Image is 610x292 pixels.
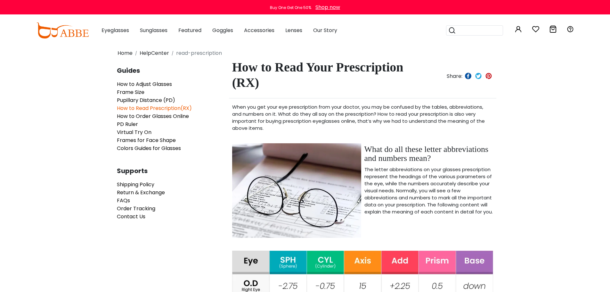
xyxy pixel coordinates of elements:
a: Colors Guides for Glasses [117,145,181,152]
div: Buy One Get One 50% [270,5,311,11]
a: How to Order Glasses Online [117,113,189,120]
a: Return & Exchange [117,189,165,196]
a: Frame Size [117,88,144,96]
img: How to read prescription [232,143,361,238]
a: HelpCenter [140,49,169,57]
a: FAQs [117,197,130,204]
img: pinterest [485,73,492,79]
span: Goggles [212,27,233,34]
a: Pupillary Distance (PD) [117,96,175,104]
img: facebook [465,73,471,79]
img: twitter [475,73,482,79]
a: Order Tracking [117,205,155,212]
p: When you get your eye prescription from your doctor, you may be confused by the tables, abbreviat... [232,104,493,132]
span: Eyeglasses [102,27,129,34]
div: Shop now [315,3,340,11]
a: Virtual Try On [117,129,151,136]
nav: breadcrumb [117,46,493,60]
span: Share: [447,72,462,80]
a: Shop now [312,4,340,11]
a: Frames for Face Shape [117,137,176,144]
a: How to Read Prescription(RX) [117,104,192,112]
a: Contact Us [117,213,145,220]
span: Featured [178,27,201,34]
img: abbeglasses.com [36,22,89,38]
span: Lenses [285,27,302,34]
a: How to Adjust Glasses [117,80,172,88]
a: PD Ruler [117,121,138,128]
span: Guides [117,67,232,74]
h1: How to Read Your Prescription (RX) [229,60,407,90]
a: Shipping Policy [117,181,154,188]
h2: What do all these letter abbreviations and numbers mean? [364,145,493,163]
span: Our Story [313,27,337,34]
a: Home [118,49,133,57]
span: Sunglasses [140,27,167,34]
p: The letter abbreviations on your glasses prescription represent the headings of the various param... [364,166,493,215]
span: Supports [117,168,232,174]
span: Accessories [244,27,274,34]
a: read-prescription [176,49,222,57]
